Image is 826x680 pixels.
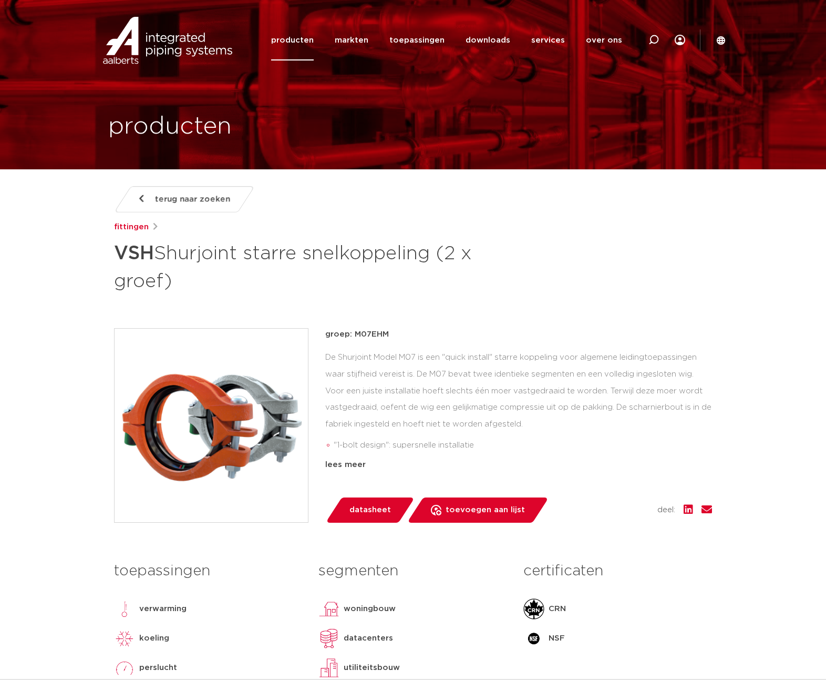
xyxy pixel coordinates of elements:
[335,20,368,60] a: markten
[549,632,565,645] p: NSF
[139,632,169,645] p: koeling
[318,628,339,649] img: datacenters
[271,20,622,60] nav: Menu
[523,628,544,649] img: NSF
[344,603,396,615] p: woningbouw
[318,598,339,620] img: woningbouw
[139,662,177,674] p: perslucht
[114,598,135,620] img: verwarming
[115,329,308,522] img: Product Image for VSH Shurjoint starre snelkoppeling (2 x groef)
[466,20,510,60] a: downloads
[344,662,400,674] p: utiliteitsbouw
[318,657,339,678] img: utiliteitsbouw
[325,328,712,341] p: groep: M07EHM
[271,20,314,60] a: producten
[155,191,230,208] span: terug naar zoeken
[114,628,135,649] img: koeling
[114,238,509,295] h1: Shurjoint starre snelkoppeling (2 x groef)
[446,502,525,519] span: toevoegen aan lijst
[349,502,391,519] span: datasheet
[114,186,255,212] a: terug naar zoeken
[114,561,303,582] h3: toepassingen
[318,561,507,582] h3: segmenten
[108,110,232,144] h1: producten
[523,561,712,582] h3: certificaten
[334,437,712,454] li: "1-bolt design": supersnelle installatie
[139,603,187,615] p: verwarming
[549,603,566,615] p: CRN
[523,598,544,620] img: CRN
[334,454,712,471] li: gepatenteerd wigontwerp
[114,221,149,234] a: fittingen
[325,459,712,471] div: lees meer
[325,498,415,523] a: datasheet
[389,20,445,60] a: toepassingen
[325,349,712,454] div: De Shurjoint Model M07 is een "quick install" starre koppeling voor algemene leidingtoepassingen ...
[657,504,675,516] span: deel:
[344,632,393,645] p: datacenters
[531,20,565,60] a: services
[114,244,154,263] strong: VSH
[586,20,622,60] a: over ons
[114,657,135,678] img: perslucht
